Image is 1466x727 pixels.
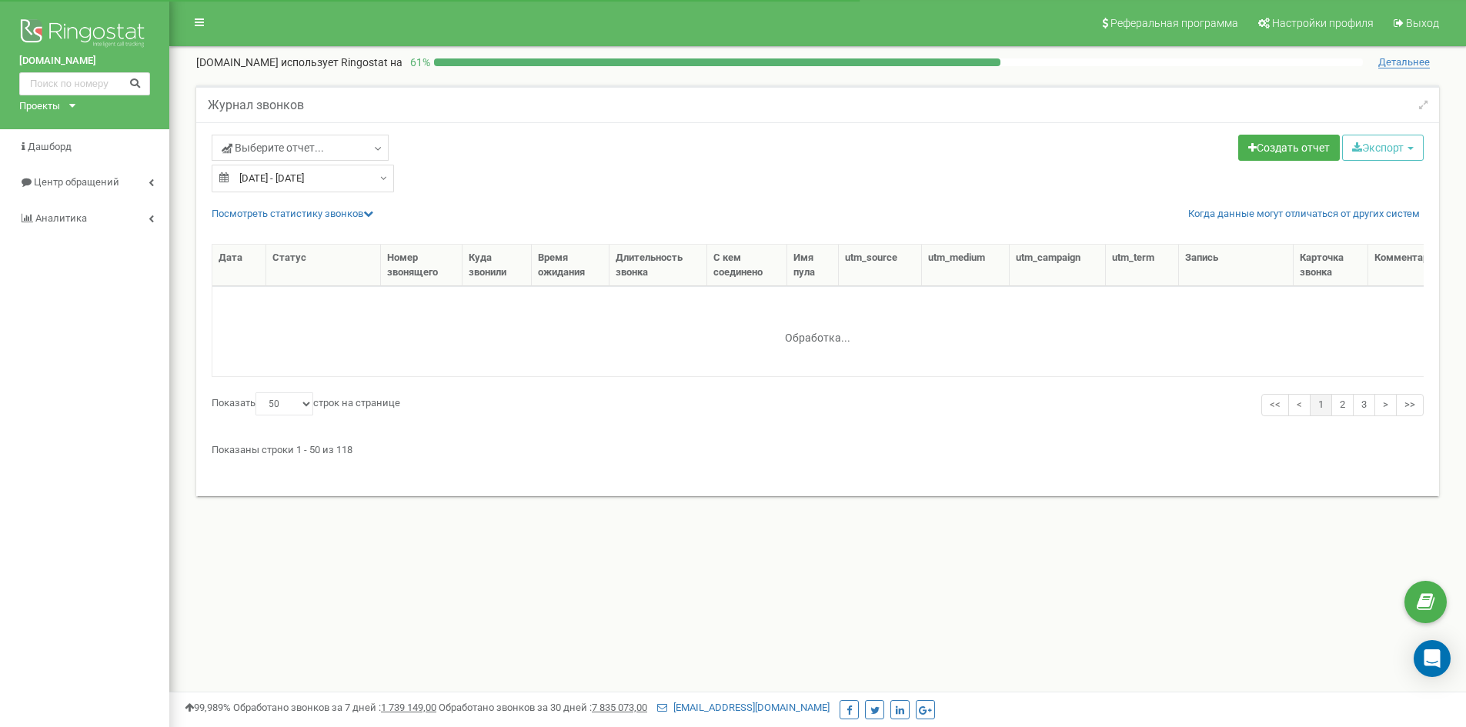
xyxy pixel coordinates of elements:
a: Выберите отчет... [212,135,389,161]
a: Когда данные могут отличаться от других систем [1188,207,1420,222]
div: Open Intercom Messenger [1414,640,1451,677]
span: Реферальная программа [1110,17,1238,29]
u: 7 835 073,00 [592,702,647,713]
a: < [1288,394,1311,416]
a: >> [1396,394,1424,416]
a: 2 [1331,394,1354,416]
span: Центр обращений [34,176,119,188]
span: Выход [1406,17,1439,29]
p: 61 % [402,55,434,70]
th: Статус [266,245,381,286]
a: Посмотреть cтатистику звонков [212,208,373,219]
a: [DOMAIN_NAME] [19,54,150,68]
th: Длительность звонка [609,245,707,286]
th: Дата [212,245,266,286]
th: utm_campaign [1010,245,1106,286]
th: Номер звонящего [381,245,463,286]
img: Ringostat logo [19,15,150,54]
div: Проекты [19,99,60,114]
div: Показаны строки 1 - 50 из 118 [212,437,1424,458]
button: Экспорт [1342,135,1424,161]
span: Аналитика [35,212,87,224]
u: 1 739 149,00 [381,702,436,713]
th: Время ожидания [532,245,610,286]
th: Запись [1179,245,1294,286]
th: Комментарии [1368,245,1464,286]
select: Показатьстрок на странице [255,392,313,415]
span: Обработано звонков за 7 дней : [233,702,436,713]
div: Обработка... [722,319,914,342]
a: > [1374,394,1397,416]
span: Выберите отчет... [222,140,324,155]
span: Настройки профиля [1272,17,1374,29]
p: [DOMAIN_NAME] [196,55,402,70]
th: utm_medium [922,245,1010,286]
span: Детальнее [1378,56,1430,68]
label: Показать строк на странице [212,392,400,415]
th: С кем соединено [707,245,788,286]
a: << [1261,394,1289,416]
span: Дашборд [28,141,72,152]
th: utm_source [839,245,921,286]
a: [EMAIL_ADDRESS][DOMAIN_NAME] [657,702,830,713]
th: Имя пула [787,245,839,286]
span: использует Ringostat на [281,56,402,68]
span: 99,989% [185,702,231,713]
th: Куда звонили [463,245,532,286]
input: Поиск по номеру [19,72,150,95]
a: 1 [1310,394,1332,416]
a: 3 [1353,394,1375,416]
a: Создать отчет [1238,135,1340,161]
th: utm_term [1106,245,1179,286]
h5: Журнал звонков [208,98,304,112]
th: Карточка звонка [1294,245,1368,286]
span: Обработано звонков за 30 дней : [439,702,647,713]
